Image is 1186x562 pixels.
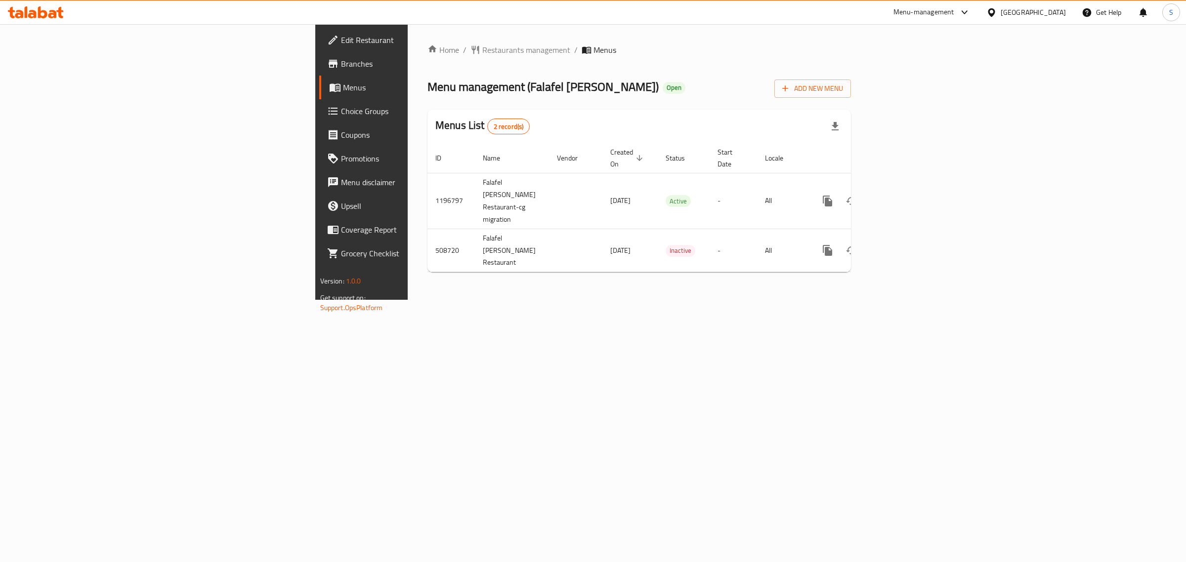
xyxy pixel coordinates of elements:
button: more [816,189,840,213]
a: Menu disclaimer [319,170,513,194]
nav: breadcrumb [427,44,851,56]
span: Add New Menu [782,82,843,95]
div: Total records count [487,119,530,134]
span: Locale [765,152,796,164]
a: Grocery Checklist [319,241,513,265]
span: Start Date [718,146,745,170]
span: ID [435,152,454,164]
a: Upsell [319,194,513,218]
a: Branches [319,52,513,76]
span: S [1169,7,1173,18]
div: Inactive [666,245,695,257]
span: Menus [343,81,506,93]
span: Menu disclaimer [341,176,506,188]
span: Open [663,83,685,92]
button: Change Status [840,239,863,262]
button: more [816,239,840,262]
a: Support.OpsPlatform [320,301,383,314]
a: Coupons [319,123,513,147]
span: Edit Restaurant [341,34,506,46]
div: Menu-management [893,6,954,18]
span: Coupons [341,129,506,141]
div: [GEOGRAPHIC_DATA] [1001,7,1066,18]
a: Coverage Report [319,218,513,241]
button: Change Status [840,189,863,213]
span: Inactive [666,245,695,256]
a: Menus [319,76,513,99]
span: Branches [341,58,506,70]
span: Version: [320,275,344,287]
a: Restaurants management [470,44,570,56]
span: Upsell [341,200,506,212]
span: Choice Groups [341,105,506,117]
span: Menus [593,44,616,56]
span: Name [483,152,513,164]
span: Promotions [341,153,506,164]
td: All [757,229,808,272]
li: / [574,44,578,56]
span: Restaurants management [482,44,570,56]
span: Get support on: [320,291,366,304]
span: Status [666,152,698,164]
a: Promotions [319,147,513,170]
span: Grocery Checklist [341,247,506,259]
div: Active [666,195,691,207]
button: Add New Menu [774,80,851,98]
span: 2 record(s) [488,122,530,131]
td: All [757,173,808,229]
a: Choice Groups [319,99,513,123]
td: - [710,229,757,272]
span: [DATE] [610,244,631,257]
span: Active [666,196,691,207]
span: [DATE] [610,194,631,207]
span: Menu management ( Falafel [PERSON_NAME] ) [427,76,659,98]
th: Actions [808,143,919,173]
h2: Menus List [435,118,530,134]
div: Open [663,82,685,94]
span: Coverage Report [341,224,506,236]
span: Vendor [557,152,591,164]
span: 1.0.0 [346,275,361,287]
a: Edit Restaurant [319,28,513,52]
div: Export file [823,115,847,138]
table: enhanced table [427,143,919,273]
span: Created On [610,146,646,170]
td: - [710,173,757,229]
